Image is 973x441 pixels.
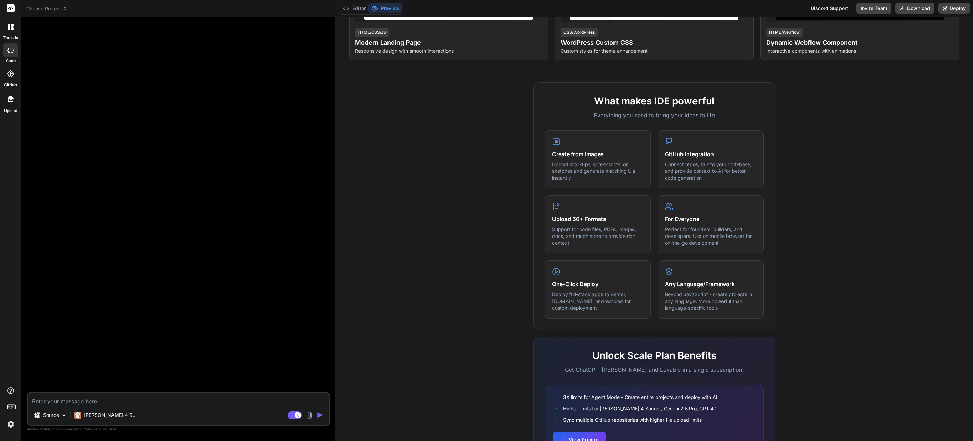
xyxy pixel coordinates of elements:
[74,412,81,419] img: Claude 4 Sonnet
[665,226,756,246] p: Perfect for founders, builders, and developers. Use on mobile browser for on-the-go development
[895,3,934,14] button: Download
[806,3,852,14] div: Discord Support
[552,280,643,288] h4: One-Click Deploy
[552,215,643,223] h4: Upload 50+ Formats
[43,412,59,419] p: Source
[4,82,17,88] label: GitHub
[766,48,953,54] p: Interactive components with animations
[665,161,756,181] p: Connect repos, talk to your codebase, and provide context to AI for better code generation
[552,226,643,246] p: Support for code files, PDFs, images, docs, and much more to provide rich context
[665,280,756,288] h4: Any Language/Framework
[355,48,542,54] p: Responsive design with smooth interactions
[561,48,748,54] p: Custom styles for theme enhancement
[545,94,764,108] h2: What makes IDE powerful
[563,416,702,423] span: Sync multiple GitHub repositories with higher file upload limits
[368,3,402,13] button: Preview
[306,411,314,419] img: attachment
[316,412,323,419] img: icon
[561,28,598,37] div: CSS/WordPress
[552,291,643,311] p: Deploy full-stack apps to Vercel, [DOMAIN_NAME], or download for custom deployment
[92,427,105,431] span: privacy
[26,5,67,12] span: Choose Project
[552,150,643,158] h4: Create from Images
[5,418,17,430] img: settings
[545,348,764,363] h2: Unlock Scale Plan Benefits
[766,28,803,37] div: HTML/Webflow
[355,38,542,48] h4: Modern Landing Page
[665,291,756,311] p: Beyond JavaScript - create projects in any language. More powerful than language-specific tools
[766,38,953,48] h4: Dynamic Webflow Component
[340,3,368,13] button: Editor
[665,150,756,158] h4: GitHub Integration
[61,412,67,418] img: Pick Models
[355,28,389,37] div: HTML/CSS/JS
[6,58,16,64] label: code
[561,38,748,48] h4: WordPress Custom CSS
[84,412,135,419] p: [PERSON_NAME] 4 S..
[563,405,717,412] span: Higher limits for [PERSON_NAME] 4 Sonnet, Gemini 2.5 Pro, GPT 4.1
[4,108,17,114] label: Upload
[563,393,717,401] span: 3X limits for Agent Mode - Create entire projects and deploy with AI
[545,111,764,119] p: Everything you need to bring your ideas to life
[665,215,756,223] h4: For Everyone
[3,35,18,41] label: threads
[545,365,764,374] p: Get ChatGPT, [PERSON_NAME] and Lovable in a single subscription!
[856,3,891,14] button: Invite Team
[552,161,643,181] p: Upload mockups, screenshots, or sketches and generate matching UIs instantly
[27,426,330,432] p: Always double-check its answers. Your in Bind
[938,3,970,14] button: Deploy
